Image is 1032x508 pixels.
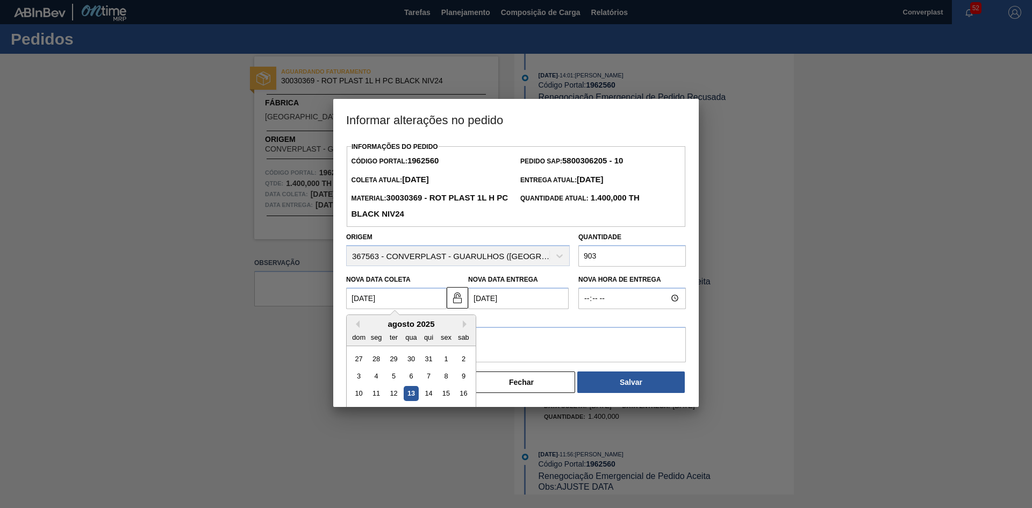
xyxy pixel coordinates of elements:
label: Informações do Pedido [352,143,438,151]
div: Choose segunda-feira, 18 de agosto de 2025 [369,404,384,418]
span: Entrega Atual: [520,176,604,184]
span: Coleta Atual: [351,176,428,184]
div: Choose domingo, 17 de agosto de 2025 [352,404,366,418]
label: Observação [346,312,686,327]
button: Fechar [468,371,575,393]
label: Quantidade [578,233,621,241]
label: Nova Data Coleta [346,276,411,283]
div: Choose quarta-feira, 30 de julho de 2025 [404,351,418,366]
div: seg [369,330,384,344]
div: Choose quinta-feira, 7 de agosto de 2025 [421,369,436,383]
div: Choose domingo, 10 de agosto de 2025 [352,386,366,400]
div: Choose quinta-feira, 14 de agosto de 2025 [421,386,436,400]
strong: 1962560 [407,156,439,165]
div: Choose sexta-feira, 1 de agosto de 2025 [439,351,453,366]
div: sex [439,330,453,344]
div: qui [421,330,436,344]
div: Choose sexta-feira, 15 de agosto de 2025 [439,386,453,400]
button: Salvar [577,371,685,393]
button: Next Month [463,320,470,328]
label: Origem [346,233,372,241]
span: Material: [351,195,508,218]
div: Choose terça-feira, 5 de agosto de 2025 [386,369,401,383]
button: Previous Month [352,320,360,328]
div: dom [352,330,366,344]
div: Choose sábado, 9 de agosto de 2025 [456,369,471,383]
input: dd/mm/yyyy [346,288,447,309]
strong: 30030369 - ROT PLAST 1L H PC BLACK NIV24 [351,193,508,218]
img: unlocked [451,291,464,304]
div: sab [456,330,471,344]
input: dd/mm/yyyy [468,288,569,309]
div: Choose terça-feira, 29 de julho de 2025 [386,351,401,366]
strong: [DATE] [577,175,604,184]
h3: Informar alterações no pedido [333,99,699,140]
div: Choose quarta-feira, 20 de agosto de 2025 [404,404,418,418]
strong: 5800306205 - 10 [562,156,623,165]
div: Choose segunda-feira, 28 de julho de 2025 [369,351,384,366]
div: Choose quinta-feira, 31 de julho de 2025 [421,351,436,366]
div: ter [386,330,401,344]
div: Choose sábado, 2 de agosto de 2025 [456,351,471,366]
span: Código Portal: [351,158,439,165]
span: Quantidade Atual: [520,195,640,202]
label: Nova Data Entrega [468,276,538,283]
div: Choose domingo, 3 de agosto de 2025 [352,369,366,383]
div: Choose terça-feira, 19 de agosto de 2025 [386,404,401,418]
div: Choose quarta-feira, 6 de agosto de 2025 [404,369,418,383]
div: Choose sábado, 16 de agosto de 2025 [456,386,471,400]
div: Choose quinta-feira, 21 de agosto de 2025 [421,404,436,418]
button: unlocked [447,287,468,309]
div: Choose segunda-feira, 4 de agosto de 2025 [369,369,384,383]
div: month 2025-08 [350,349,472,454]
strong: [DATE] [402,175,429,184]
div: Choose quarta-feira, 13 de agosto de 2025 [404,386,418,400]
div: qua [404,330,418,344]
div: Choose sábado, 23 de agosto de 2025 [456,404,471,418]
div: agosto 2025 [347,319,476,328]
span: Pedido SAP: [520,158,623,165]
div: Choose sexta-feira, 22 de agosto de 2025 [439,404,453,418]
div: Choose sexta-feira, 8 de agosto de 2025 [439,369,453,383]
div: Choose terça-feira, 12 de agosto de 2025 [386,386,401,400]
strong: 1.400,000 TH [589,193,640,202]
div: Choose domingo, 27 de julho de 2025 [352,351,366,366]
div: Choose segunda-feira, 11 de agosto de 2025 [369,386,384,400]
label: Nova Hora de Entrega [578,272,686,288]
